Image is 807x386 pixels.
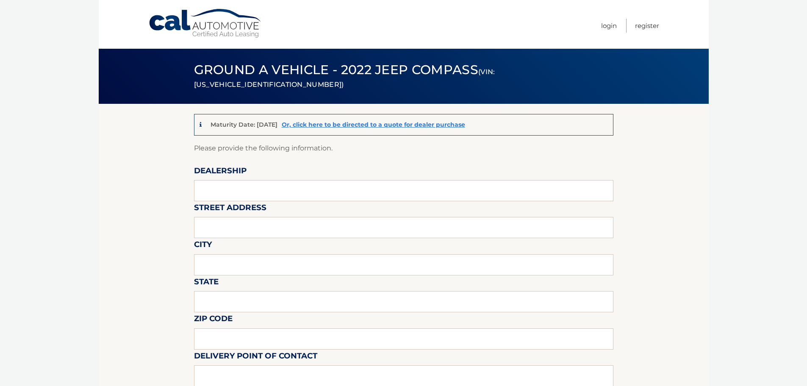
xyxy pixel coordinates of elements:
[194,62,495,90] span: Ground a Vehicle - 2022 Jeep Compass
[194,238,212,254] label: City
[194,164,247,180] label: Dealership
[211,121,277,128] p: Maturity Date: [DATE]
[635,19,659,33] a: Register
[282,121,465,128] a: Or, click here to be directed to a quote for dealer purchase
[148,8,263,39] a: Cal Automotive
[194,68,495,89] small: (VIN: [US_VEHICLE_IDENTIFICATION_NUMBER])
[194,142,613,154] p: Please provide the following information.
[194,312,233,328] label: Zip Code
[194,350,317,365] label: Delivery Point of Contact
[194,201,266,217] label: Street Address
[194,275,219,291] label: State
[601,19,617,33] a: Login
